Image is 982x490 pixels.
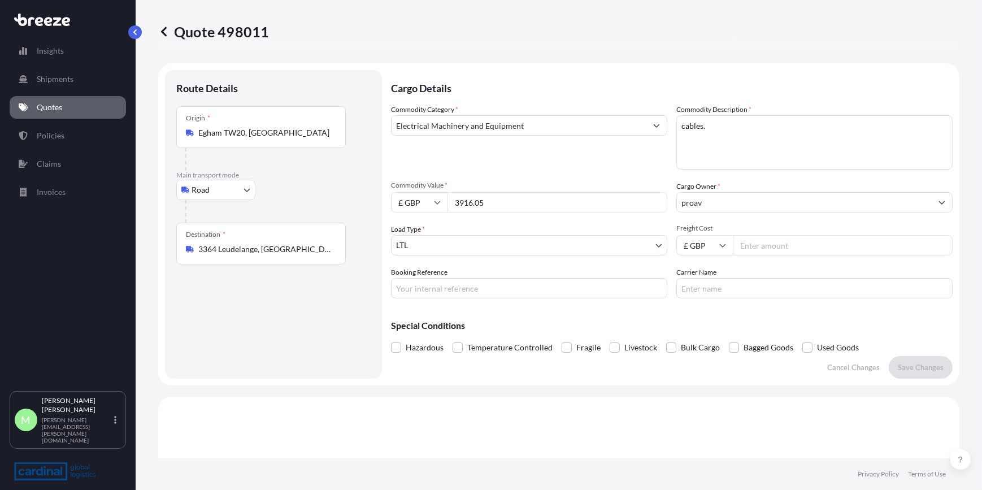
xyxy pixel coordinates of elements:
label: Carrier Name [676,267,716,278]
label: Commodity Category [391,104,458,115]
input: Origin [198,127,332,138]
textarea: cables. [676,115,953,170]
span: Bagged Goods [744,339,793,356]
label: Commodity Description [676,104,751,115]
span: Bulk Cargo [681,339,720,356]
span: Hazardous [406,339,444,356]
a: Invoices [10,181,126,203]
span: Commodity Value [391,181,667,190]
a: Terms of Use [908,470,946,479]
p: Shipments [37,73,73,85]
p: Cancel Changes [827,362,880,373]
input: Full name [677,192,932,213]
a: Insights [10,40,126,62]
span: LTL [396,240,408,251]
p: Quote 498011 [158,23,269,41]
p: [PERSON_NAME][EMAIL_ADDRESS][PERSON_NAME][DOMAIN_NAME] [42,417,112,444]
p: Route Details [176,81,238,95]
p: Save Changes [898,362,944,373]
button: LTL [391,235,667,255]
div: Origin [186,114,210,123]
a: Shipments [10,68,126,90]
input: Enter name [676,278,953,298]
button: Save Changes [889,356,953,379]
a: Quotes [10,96,126,119]
span: Freight Cost [676,224,953,233]
span: Used Goods [817,339,859,356]
div: Destination [186,230,225,239]
span: Fragile [576,339,601,356]
span: Livestock [624,339,657,356]
p: Special Conditions [391,321,953,330]
p: Quotes [37,102,62,113]
p: Invoices [37,187,66,198]
img: organization-logo [14,462,96,480]
span: Load Type [391,224,425,235]
p: Claims [37,158,61,170]
a: Policies [10,124,126,147]
input: Enter amount [733,235,953,255]
input: Your internal reference [391,278,667,298]
button: Cancel Changes [818,356,889,379]
span: M [21,414,31,426]
p: Insights [37,45,64,57]
span: Road [192,184,210,196]
a: Claims [10,153,126,175]
input: Select a commodity type [392,115,646,136]
input: Type amount [447,192,667,213]
button: Show suggestions [932,192,952,213]
p: [PERSON_NAME] [PERSON_NAME] [42,396,112,414]
p: Policies [37,130,64,141]
label: Cargo Owner [676,181,720,192]
button: Select transport [176,180,255,200]
p: Main transport mode [176,171,371,180]
button: Show suggestions [646,115,667,136]
input: Destination [198,244,332,255]
span: Temperature Controlled [467,339,553,356]
label: Booking Reference [391,267,447,278]
a: Privacy Policy [858,470,899,479]
p: Cargo Details [391,70,953,104]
